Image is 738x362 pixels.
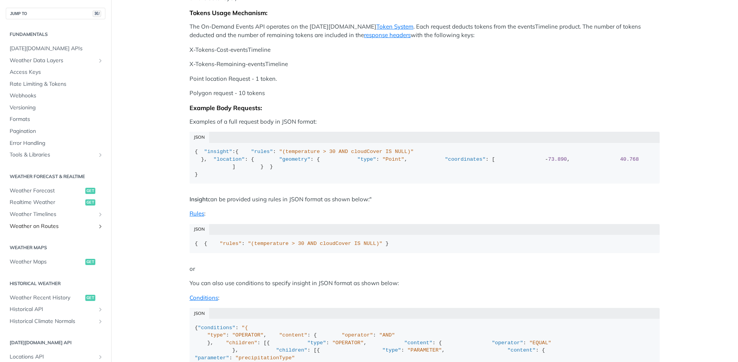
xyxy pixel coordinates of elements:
a: Rate Limiting & Tokens [6,78,105,90]
span: "type" [383,347,401,353]
h2: Historical Weather [6,280,105,287]
span: "geometry" [279,156,310,162]
p: or [190,265,660,274]
a: Weather on RoutesShow subpages for Weather on Routes [6,221,105,232]
a: response headers [364,31,411,39]
span: "content" [508,347,536,353]
span: "children" [226,340,257,346]
span: "{ [242,325,248,331]
button: Show subpages for Weather on Routes [97,223,103,229]
span: "OPERATOR" [332,340,364,346]
a: Tools & LibrariesShow subpages for Tools & Libraries [6,149,105,161]
a: Pagination [6,126,105,137]
h2: Weather Maps [6,244,105,251]
p: You can also use conditions to specify insight in JSON format as shown below: [190,279,660,288]
span: "PARAMETER" [407,347,442,353]
div: Example Body Requests: [190,104,660,112]
p: The On-Demand Events API operates on the [DATE][DOMAIN_NAME] . Each request deducts tokens from t... [190,22,660,40]
span: get [85,259,95,265]
span: Webhooks [10,92,103,100]
span: "insight" [204,149,232,155]
span: - [545,156,548,162]
span: Versioning [10,104,103,112]
span: "type" [307,340,326,346]
a: Historical Climate NormalsShow subpages for Historical Climate Normals [6,316,105,327]
h2: Weather Forecast & realtime [6,173,105,180]
span: Locations API [10,353,95,361]
span: "parameter" [195,355,229,361]
span: get [85,295,95,301]
button: Show subpages for Tools & Libraries [97,152,103,158]
span: [DATE][DOMAIN_NAME] APIs [10,45,103,53]
span: Formats [10,116,103,123]
p: : [190,294,660,303]
a: Token System [376,23,413,30]
span: "conditions" [198,325,235,331]
button: Show subpages for Weather Timelines [97,211,103,218]
p: Point location Request - 1 token. [190,75,660,83]
span: Error Handling [10,139,103,147]
p: can be provided using rules in JSON format as shown below:" [190,195,660,204]
span: Access Keys [10,68,103,76]
a: Conditions [190,294,218,301]
span: "operator" [492,340,523,346]
span: get [85,188,95,194]
span: 73.890 [548,156,567,162]
span: "Point" [383,156,405,162]
a: Webhooks [6,90,105,102]
div: { :{ : }, : { : { : , : [ , ] } } } [195,148,655,178]
span: "(temperature > 30 AND cloudCover IS NULL)" [279,149,413,155]
button: Show subpages for Historical Climate Normals [97,318,103,325]
a: Access Keys [6,66,105,78]
span: "operator" [342,332,373,338]
div: { { : } [195,240,655,248]
p: Polygon request - 10 tokens [190,89,660,98]
a: Weather Recent Historyget [6,292,105,304]
span: ⌘/ [93,10,101,17]
span: "type" [207,332,226,338]
span: "precipitationType" [235,355,295,361]
a: [DATE][DOMAIN_NAME] APIs [6,43,105,54]
span: Weather Timelines [10,211,95,218]
p: Examples of a full request body in JSON format: [190,117,660,126]
span: "content" [404,340,432,346]
span: "location" [213,156,245,162]
span: "(temperature > 30 AND cloudCover IS NULL)" [248,241,382,246]
span: get [85,199,95,206]
span: "AND" [379,332,395,338]
span: Weather Recent History [10,294,83,302]
span: "OPERATOR" [232,332,264,338]
span: Historical API [10,306,95,313]
a: Error Handling [6,138,105,149]
span: "rules" [251,149,273,155]
button: JUMP TO⌘/ [6,8,105,19]
span: Historical Climate Normals [10,318,95,325]
p: X-Tokens-Remaining-eventsTimeline [190,60,660,69]
span: "coordinates" [445,156,486,162]
span: Weather on Routes [10,223,95,230]
span: "children" [276,347,307,353]
span: "rules" [220,241,242,246]
a: Weather Data LayersShow subpages for Weather Data Layers [6,55,105,66]
p: X-Tokens-Cost-eventsTimeline [190,46,660,54]
span: Pagination [10,127,103,135]
span: Weather Maps [10,258,83,266]
span: "content" [279,332,307,338]
a: Historical APIShow subpages for Historical API [6,304,105,315]
span: 40.768 [620,156,639,162]
a: Weather Mapsget [6,256,105,268]
span: Weather Forecast [10,187,83,195]
p: : [190,209,660,218]
a: Rules [190,210,204,217]
button: Show subpages for Weather Data Layers [97,58,103,64]
button: Show subpages for Locations API [97,354,103,360]
a: Weather TimelinesShow subpages for Weather Timelines [6,209,105,220]
button: Show subpages for Historical API [97,306,103,313]
a: Versioning [6,102,105,114]
h2: [DATE][DOMAIN_NAME] API [6,339,105,346]
h2: Fundamentals [6,31,105,38]
span: "EQUAL" [529,340,551,346]
div: Tokens Usage Mechanism: [190,9,660,17]
span: Weather Data Layers [10,57,95,65]
a: Weather Forecastget [6,185,105,197]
